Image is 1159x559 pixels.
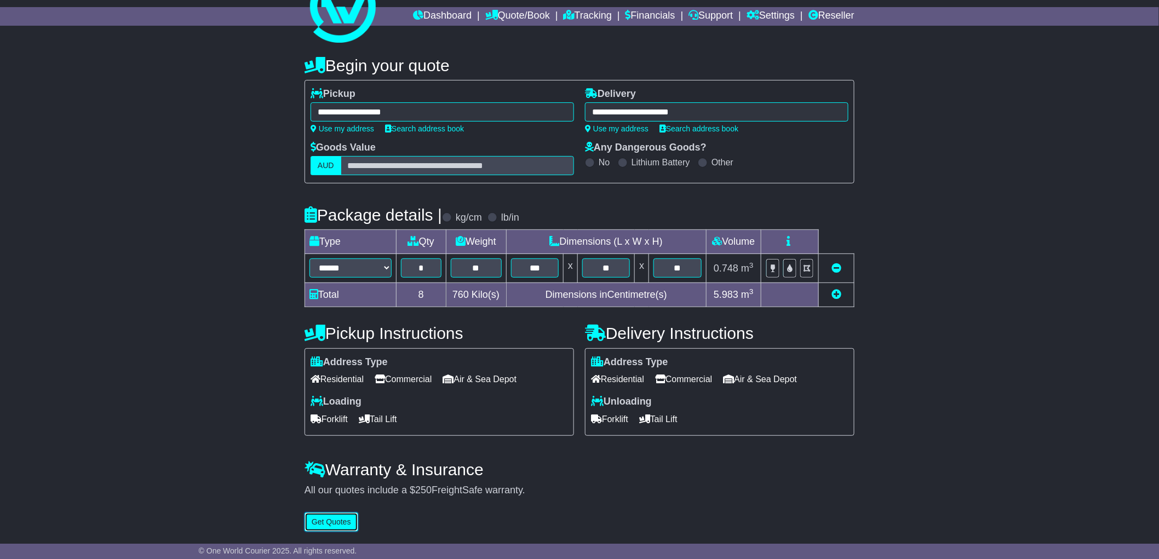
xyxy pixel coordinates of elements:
span: Commercial [375,371,432,388]
label: Unloading [591,396,652,408]
span: m [741,289,754,300]
a: Search address book [385,124,464,133]
span: Air & Sea Depot [724,371,797,388]
label: kg/cm [456,212,482,224]
a: Add new item [831,289,841,300]
h4: Begin your quote [305,56,854,74]
td: Total [305,283,397,307]
td: Kilo(s) [446,283,506,307]
a: Quote/Book [485,7,550,26]
td: Weight [446,230,506,254]
sup: 3 [749,287,754,296]
label: AUD [311,156,341,175]
td: Dimensions (L x W x H) [506,230,706,254]
a: Dashboard [413,7,472,26]
a: Support [688,7,733,26]
span: Tail Lift [639,411,678,428]
label: No [599,157,610,168]
td: x [635,254,649,283]
label: Address Type [591,356,668,368]
span: 5.983 [714,289,738,300]
button: Get Quotes [305,512,358,532]
span: 760 [452,289,469,300]
h4: Warranty & Insurance [305,460,854,479]
td: 8 [397,283,446,307]
label: Other [712,157,733,168]
span: 250 [415,485,432,495]
label: Pickup [311,88,355,100]
h4: Package details | [305,206,442,224]
span: Air & Sea Depot [443,371,517,388]
label: Lithium Battery [632,157,690,168]
td: Qty [397,230,446,254]
a: Search address book [659,124,738,133]
td: x [564,254,578,283]
span: Forklift [591,411,628,428]
label: lb/in [501,212,519,224]
label: Goods Value [311,142,376,154]
span: © One World Courier 2025. All rights reserved. [199,546,357,555]
h4: Pickup Instructions [305,324,574,342]
span: Residential [591,371,644,388]
a: Settings [747,7,795,26]
span: Tail Lift [359,411,397,428]
a: Reseller [808,7,854,26]
div: All our quotes include a $ FreightSafe warranty. [305,485,854,497]
label: Address Type [311,356,388,368]
span: Residential [311,371,364,388]
span: 0.748 [714,263,738,274]
span: Commercial [655,371,712,388]
td: Volume [706,230,761,254]
a: Financials [626,7,675,26]
label: Any Dangerous Goods? [585,142,707,154]
span: Forklift [311,411,348,428]
label: Delivery [585,88,636,100]
a: Remove this item [831,263,841,274]
td: Dimensions in Centimetre(s) [506,283,706,307]
h4: Delivery Instructions [585,324,854,342]
a: Use my address [311,124,374,133]
td: Type [305,230,397,254]
label: Loading [311,396,362,408]
a: Use my address [585,124,649,133]
span: m [741,263,754,274]
a: Tracking [564,7,612,26]
sup: 3 [749,261,754,269]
